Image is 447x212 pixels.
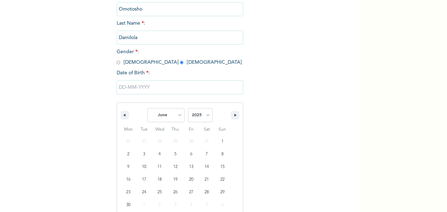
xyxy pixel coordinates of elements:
[117,80,243,94] input: DD-MM-YYYY
[174,148,176,161] span: 5
[189,161,193,173] span: 13
[142,186,146,199] span: 24
[121,173,136,186] button: 16
[214,124,230,135] span: Sun
[121,199,136,211] button: 30
[152,173,168,186] button: 18
[168,124,183,135] span: Thu
[127,161,129,173] span: 9
[168,186,183,199] button: 26
[183,173,199,186] button: 20
[168,148,183,161] button: 5
[214,186,230,199] button: 29
[121,124,136,135] span: Mon
[157,186,162,199] span: 25
[199,124,215,135] span: Sat
[158,148,161,161] span: 4
[220,161,225,173] span: 15
[143,148,145,161] span: 3
[183,124,199,135] span: Fri
[189,186,193,199] span: 27
[117,69,150,77] span: Date of Birth :
[221,135,223,148] span: 1
[152,161,168,173] button: 11
[168,173,183,186] button: 19
[152,124,168,135] span: Wed
[189,173,193,186] span: 20
[142,173,146,186] span: 17
[142,161,146,173] span: 10
[168,161,183,173] button: 12
[183,186,199,199] button: 27
[126,173,130,186] span: 16
[117,31,243,45] input: Enter your last name
[205,186,209,199] span: 28
[127,148,129,161] span: 2
[136,161,152,173] button: 10
[157,173,162,186] span: 18
[214,173,230,186] button: 22
[199,161,215,173] button: 14
[199,186,215,199] button: 28
[117,21,243,40] span: Last Name :
[136,124,152,135] span: Tue
[199,148,215,161] button: 7
[126,199,130,211] span: 30
[152,148,168,161] button: 4
[220,173,225,186] span: 22
[157,161,162,173] span: 11
[214,135,230,148] button: 1
[136,148,152,161] button: 3
[117,2,243,16] input: Enter your first name
[121,148,136,161] button: 2
[126,186,130,199] span: 23
[206,148,208,161] span: 7
[117,49,242,65] span: Gender : [DEMOGRAPHIC_DATA] [DEMOGRAPHIC_DATA]
[173,173,177,186] span: 19
[220,186,225,199] span: 29
[190,148,192,161] span: 6
[214,161,230,173] button: 15
[214,148,230,161] button: 8
[205,161,209,173] span: 14
[136,173,152,186] button: 17
[183,161,199,173] button: 13
[199,173,215,186] button: 21
[173,161,177,173] span: 12
[121,161,136,173] button: 9
[121,186,136,199] button: 23
[152,186,168,199] button: 25
[221,148,223,161] span: 8
[183,148,199,161] button: 6
[136,186,152,199] button: 24
[205,173,209,186] span: 21
[173,186,177,199] span: 26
